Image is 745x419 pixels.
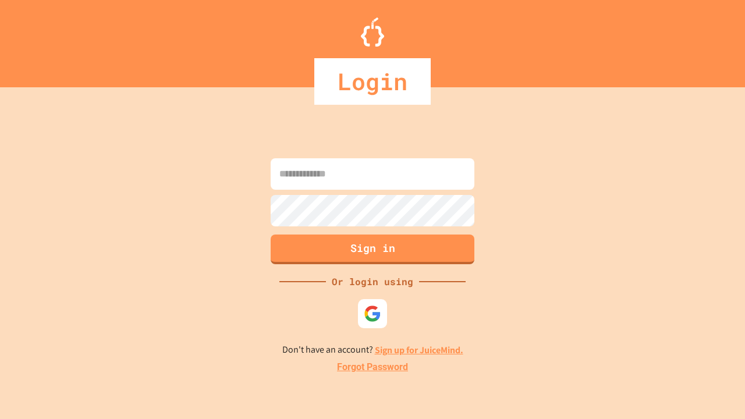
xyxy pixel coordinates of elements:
[375,344,463,356] a: Sign up for JuiceMind.
[361,17,384,47] img: Logo.svg
[364,305,381,322] img: google-icon.svg
[271,235,474,264] button: Sign in
[337,360,408,374] a: Forgot Password
[326,275,419,289] div: Or login using
[314,58,431,105] div: Login
[282,343,463,357] p: Don't have an account?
